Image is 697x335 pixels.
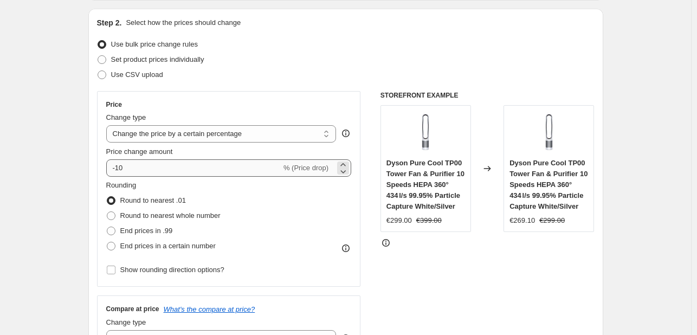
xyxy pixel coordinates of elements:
[509,159,588,210] span: Dyson Pure Cool TP00 Tower Fan & Purifier 10 Speeds HEPA 360° 434 l/s 99.95% Particle Capture Whi...
[386,159,464,210] span: Dyson Pure Cool TP00 Tower Fan & Purifier 10 Speeds HEPA 360° 434 l/s 99.95% Particle Capture Whi...
[111,70,163,79] span: Use CSV upload
[404,111,447,154] img: 51jBwxMRJmL_80x.jpg
[164,305,255,313] button: What's the compare at price?
[126,17,241,28] p: Select how the prices should change
[120,196,186,204] span: Round to nearest .01
[120,211,221,220] span: Round to nearest whole number
[386,215,412,226] div: €299.00
[120,242,216,250] span: End prices in a certain number
[380,91,595,100] h6: STOREFRONT EXAMPLE
[527,111,571,154] img: 51jBwxMRJmL_80x.jpg
[106,305,159,313] h3: Compare at price
[106,147,173,156] span: Price change amount
[539,215,565,226] strike: €299.00
[106,181,137,189] span: Rounding
[97,17,122,28] h2: Step 2.
[416,215,442,226] strike: €399.00
[106,159,281,177] input: -15
[340,128,351,139] div: help
[111,40,198,48] span: Use bulk price change rules
[120,266,224,274] span: Show rounding direction options?
[120,227,173,235] span: End prices in .99
[111,55,204,63] span: Set product prices individually
[106,113,146,121] span: Change type
[106,318,146,326] span: Change type
[509,215,535,226] div: €269.10
[283,164,328,172] span: % (Price drop)
[106,100,122,109] h3: Price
